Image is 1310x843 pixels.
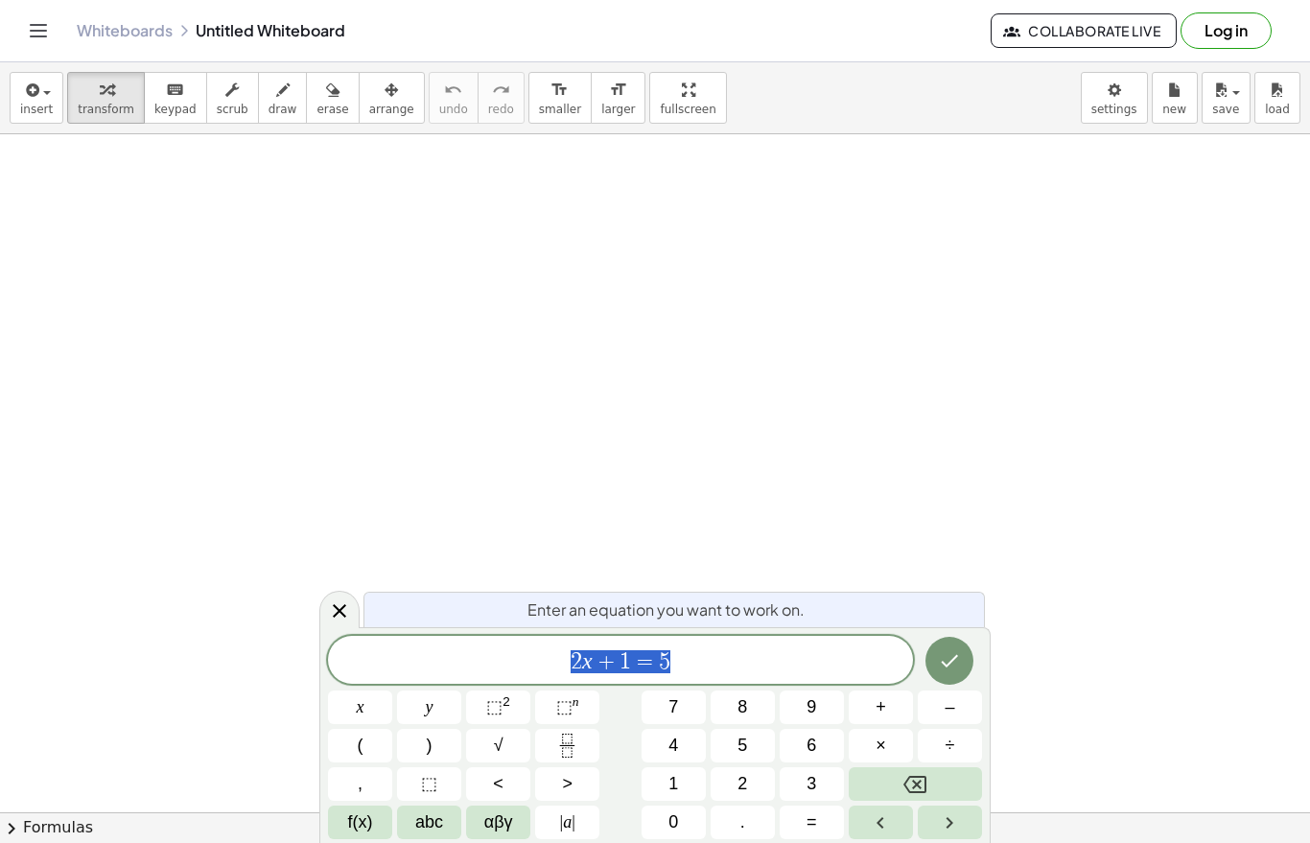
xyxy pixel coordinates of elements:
i: format_size [609,79,627,102]
span: f(x) [348,809,373,835]
span: smaller [539,103,581,116]
span: + [876,694,886,720]
sup: 2 [503,694,510,709]
button: Superscript [535,691,599,724]
button: 9 [780,691,844,724]
span: keypad [154,103,197,116]
span: arrange [369,103,414,116]
button: undoundo [429,72,479,124]
button: Less than [466,767,530,801]
span: 5 [659,650,670,673]
span: 0 [668,809,678,835]
button: Square root [466,729,530,762]
span: , [358,771,363,797]
button: draw [258,72,308,124]
span: + [593,650,620,673]
a: Whiteboards [77,21,173,40]
button: Placeholder [397,767,461,801]
span: Collaborate Live [1007,22,1160,39]
i: format_size [550,79,569,102]
button: Done [925,637,973,685]
button: format_sizelarger [591,72,645,124]
span: < [493,771,503,797]
var: x [582,648,593,673]
span: – [945,694,954,720]
span: x [357,694,364,720]
button: Minus [918,691,982,724]
span: 1 [620,650,631,673]
button: ( [328,729,392,762]
span: abc [415,809,443,835]
button: Alphabet [397,806,461,839]
button: scrub [206,72,259,124]
button: Greek alphabet [466,806,530,839]
span: load [1265,103,1290,116]
button: Right arrow [918,806,982,839]
button: erase [306,72,359,124]
span: × [876,733,886,759]
span: 1 [668,771,678,797]
button: Backspace [849,767,982,801]
button: Fraction [535,729,599,762]
button: Times [849,729,913,762]
span: 2 [737,771,747,797]
span: larger [601,103,635,116]
button: save [1202,72,1251,124]
span: ( [358,733,363,759]
span: 6 [807,733,816,759]
span: 3 [807,771,816,797]
span: redo [488,103,514,116]
span: fullscreen [660,103,715,116]
button: x [328,691,392,724]
button: 2 [711,767,775,801]
button: Collaborate Live [991,13,1177,48]
span: ÷ [946,733,955,759]
span: √ [494,733,503,759]
span: | [560,812,564,831]
span: undo [439,103,468,116]
span: . [740,809,745,835]
button: settings [1081,72,1148,124]
button: format_sizesmaller [528,72,592,124]
i: keyboard [166,79,184,102]
button: arrange [359,72,425,124]
button: fullscreen [649,72,726,124]
button: keyboardkeypad [144,72,207,124]
button: 5 [711,729,775,762]
button: ) [397,729,461,762]
button: Squared [466,691,530,724]
button: Left arrow [849,806,913,839]
i: undo [444,79,462,102]
span: 2 [571,650,582,673]
button: Plus [849,691,913,724]
span: 4 [668,733,678,759]
span: ) [427,733,433,759]
button: transform [67,72,145,124]
sup: n [573,694,579,709]
span: save [1212,103,1239,116]
span: ⬚ [421,771,437,797]
span: erase [316,103,348,116]
button: 1 [642,767,706,801]
span: 8 [737,694,747,720]
span: draw [269,103,297,116]
span: a [560,809,575,835]
span: ⬚ [486,697,503,716]
span: | [572,812,575,831]
span: new [1162,103,1186,116]
span: 5 [737,733,747,759]
span: ⬚ [556,697,573,716]
button: load [1254,72,1300,124]
span: = [807,809,817,835]
span: = [631,650,659,673]
button: 8 [711,691,775,724]
button: 0 [642,806,706,839]
span: Enter an equation you want to work on. [527,598,805,621]
button: 3 [780,767,844,801]
button: insert [10,72,63,124]
button: . [711,806,775,839]
button: Toggle navigation [23,15,54,46]
button: Divide [918,729,982,762]
button: new [1152,72,1198,124]
span: transform [78,103,134,116]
